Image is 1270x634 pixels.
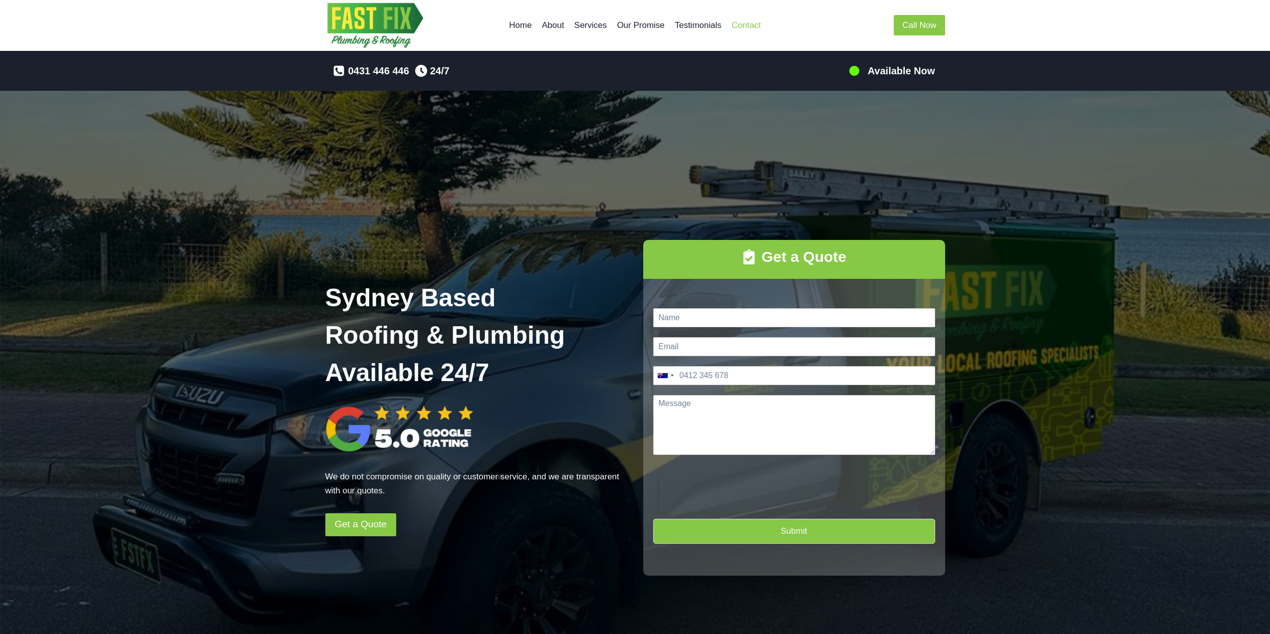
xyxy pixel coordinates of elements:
[654,367,677,385] button: Selected country
[430,63,450,79] span: 24/7
[670,13,727,37] a: Testimonials
[653,308,935,327] input: Name
[504,13,537,37] a: Home
[762,248,846,265] strong: Get a Quote
[325,513,396,536] a: Get a Quote
[612,13,670,37] a: Our Promise
[333,63,409,79] a: 0431 446 446
[325,279,627,392] h1: Sydney Based Roofing & Plumbing Available 24/7
[335,517,387,532] span: Get a Quote
[569,13,612,37] a: Services
[653,337,935,356] input: Email
[504,13,766,37] nav: Primary Navigation
[653,465,805,540] iframe: reCAPTCHA
[727,13,766,37] a: Contact
[537,13,569,37] a: About
[325,470,627,497] p: We do not compromise on quality or customer service, and we are transparent with our quotes.
[868,63,935,78] h5: Available Now
[894,15,945,35] a: Call Now
[653,366,935,385] input: Phone
[348,63,409,79] span: 0431 446 446
[848,65,860,77] img: 100-percents.png
[653,519,935,543] button: Submit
